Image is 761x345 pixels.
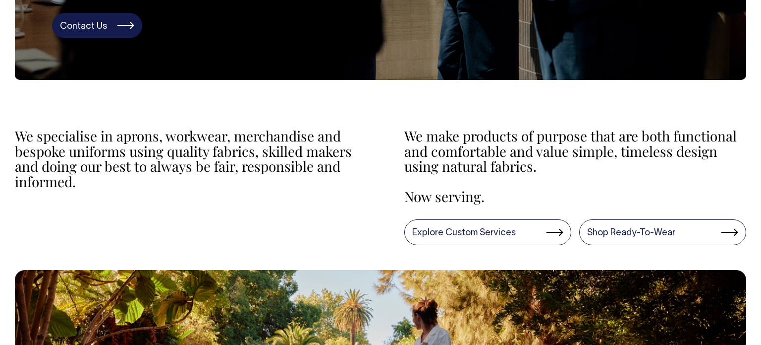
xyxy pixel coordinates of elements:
p: Now serving. [404,189,747,205]
a: Explore Custom Services [404,219,571,245]
a: Contact Us [52,13,142,39]
p: We specialise in aprons, workwear, merchandise and bespoke uniforms using quality fabrics, skille... [15,129,357,190]
p: We make products of purpose that are both functional and comfortable and value simple, timeless d... [404,129,747,174]
a: Shop Ready-To-Wear [579,219,746,245]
